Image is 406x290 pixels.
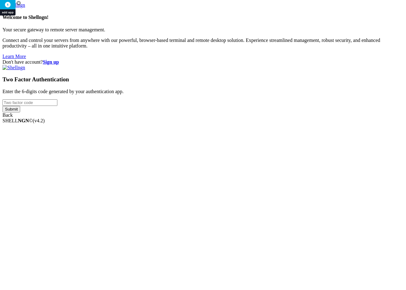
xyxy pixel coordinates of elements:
[43,59,59,65] a: Sign up
[2,99,57,106] input: Two factor code
[2,27,404,33] p: Your secure gateway to remote server management.
[2,118,45,123] span: SHELL ©
[2,76,404,83] h3: Two Factor Authentication
[2,106,20,112] input: Submit
[2,15,404,20] h4: Welcome to Shellngn!
[2,38,404,49] p: Connect and control your servers from anywhere with our powerful, browser-based terminal and remo...
[2,112,13,118] a: Back
[2,54,26,59] a: Learn More
[2,65,25,70] img: Shellngn
[33,118,45,123] span: 4.2.0
[2,59,404,65] div: Don't have account?
[2,89,404,94] p: Enter the 6-digits code generated by your authentication app.
[18,118,29,123] b: NGN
